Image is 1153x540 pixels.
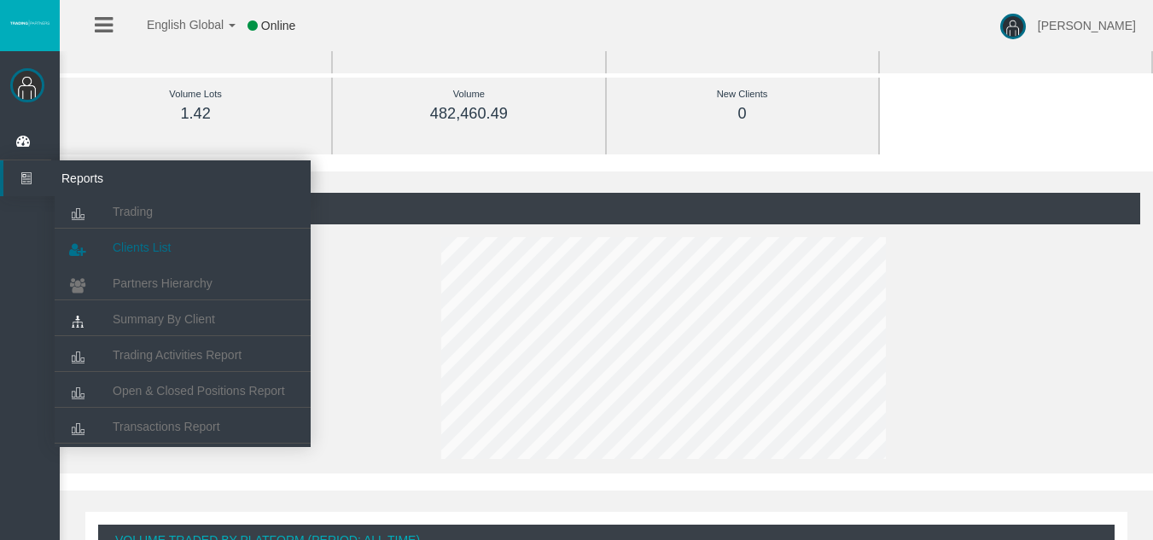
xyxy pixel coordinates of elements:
span: [PERSON_NAME] [1038,19,1136,32]
a: Trading Activities Report [55,340,311,370]
a: Open & Closed Positions Report [55,375,311,406]
img: logo.svg [9,20,51,26]
div: Volume Lots [98,84,293,104]
span: Partners Hierarchy [113,276,213,290]
span: Transactions Report [113,420,220,433]
a: Trading [55,196,311,227]
div: New Clients [645,84,840,104]
span: Clients List [113,241,171,254]
a: Reports [3,160,311,196]
a: Summary By Client [55,304,311,334]
div: Volume [371,84,566,104]
div: 482,460.49 [371,104,566,124]
span: Open & Closed Positions Report [113,384,285,398]
span: Reports [49,160,216,196]
span: Online [261,19,295,32]
a: Partners Hierarchy [55,268,311,299]
div: (Period: All Time) [73,193,1140,224]
div: 1.42 [98,104,293,124]
img: user-image [1000,14,1026,39]
span: Trading [113,205,153,218]
span: Trading Activities Report [113,348,242,362]
a: Clients List [55,232,311,263]
div: 0 [645,104,840,124]
span: Summary By Client [113,312,215,326]
a: Transactions Report [55,411,311,442]
span: English Global [125,18,224,32]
